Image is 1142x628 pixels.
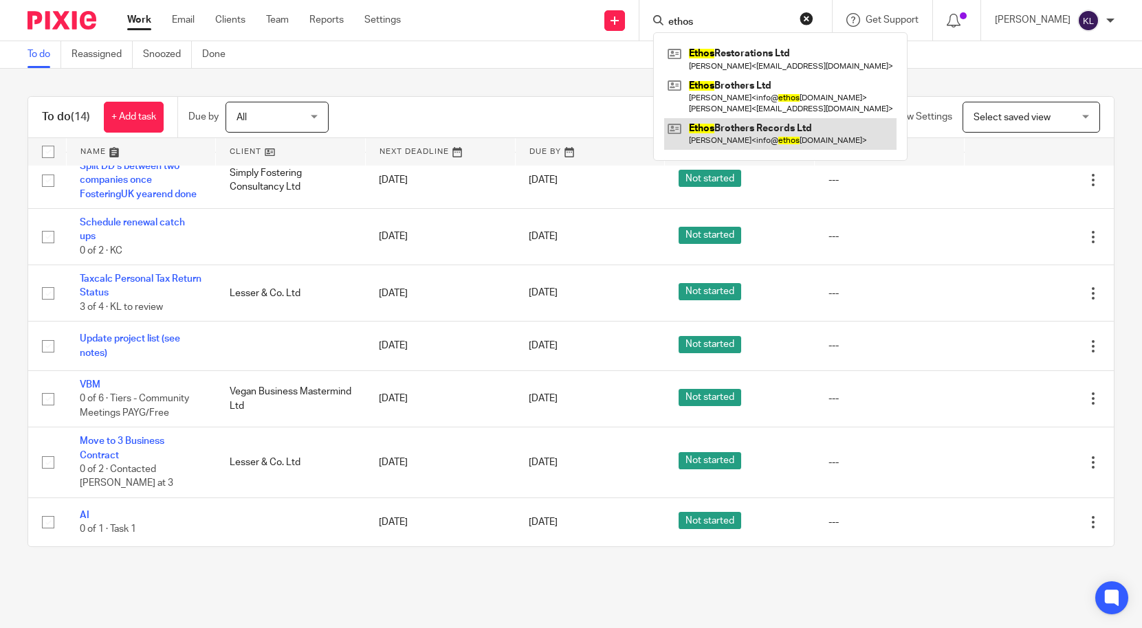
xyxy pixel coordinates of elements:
span: [DATE] [529,232,558,241]
td: Simply Fostering Consultancy Ltd [216,153,366,209]
a: Reassigned [72,41,133,68]
span: Not started [679,227,741,244]
span: Not started [679,389,741,406]
span: All [237,113,247,122]
div: --- [828,173,951,187]
p: Due by [188,110,219,124]
span: 3 of 4 · KL to review [80,302,163,312]
img: Pixie [28,11,96,30]
span: 0 of 2 · KC [80,246,122,256]
a: To do [28,41,61,68]
a: Split DD's between two companies once FosteringUK yearend done [80,161,197,199]
td: [DATE] [365,370,515,427]
a: Team [266,13,289,27]
span: [DATE] [529,289,558,298]
img: svg%3E [1077,10,1099,32]
span: View Settings [893,112,952,122]
span: [DATE] [529,458,558,467]
a: Schedule renewal catch ups [80,218,185,241]
a: Done [202,41,236,68]
span: Not started [679,283,741,300]
span: Select saved view [974,113,1051,122]
a: VBM [80,380,100,390]
h1: To do [42,110,90,124]
td: [DATE] [365,265,515,322]
span: 0 of 6 · Tiers - Community Meetings PAYG/Free [80,394,189,418]
a: + Add task [104,102,164,133]
span: Not started [679,170,741,187]
td: [DATE] [365,322,515,370]
a: Update project list (see notes) [80,334,180,357]
span: Not started [679,336,741,353]
span: Not started [679,452,741,469]
div: --- [828,515,951,529]
span: 0 of 1 · Task 1 [80,524,136,534]
div: --- [828,392,951,405]
span: 0 of 2 · Contacted [PERSON_NAME] at 3 [80,464,173,489]
span: [DATE] [529,394,558,403]
td: [DATE] [365,427,515,498]
div: --- [828,287,951,300]
button: Clear [800,12,813,25]
a: Move to 3 Business Contract [80,436,164,460]
span: [DATE] [529,341,558,350]
td: [DATE] [365,208,515,265]
span: [DATE] [529,175,558,185]
div: --- [828,339,951,352]
a: Taxcalc Personal Tax Return Status [80,274,201,298]
span: Get Support [866,15,919,25]
div: --- [828,229,951,243]
a: Reports [309,13,344,27]
td: Lesser & Co. Ltd [216,427,366,498]
td: Lesser & Co. Ltd [216,265,366,322]
div: --- [828,456,951,469]
span: [DATE] [529,517,558,527]
td: [DATE] [365,498,515,547]
span: Not started [679,512,741,529]
a: Clients [215,13,245,27]
a: Email [172,13,195,27]
a: Snoozed [143,41,192,68]
a: Settings [364,13,401,27]
span: (14) [71,111,90,122]
input: Search [667,16,791,29]
p: [PERSON_NAME] [995,13,1070,27]
a: AI [80,511,89,520]
td: [DATE] [365,153,515,209]
td: Vegan Business Mastermind Ltd [216,370,366,427]
a: Work [127,13,151,27]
